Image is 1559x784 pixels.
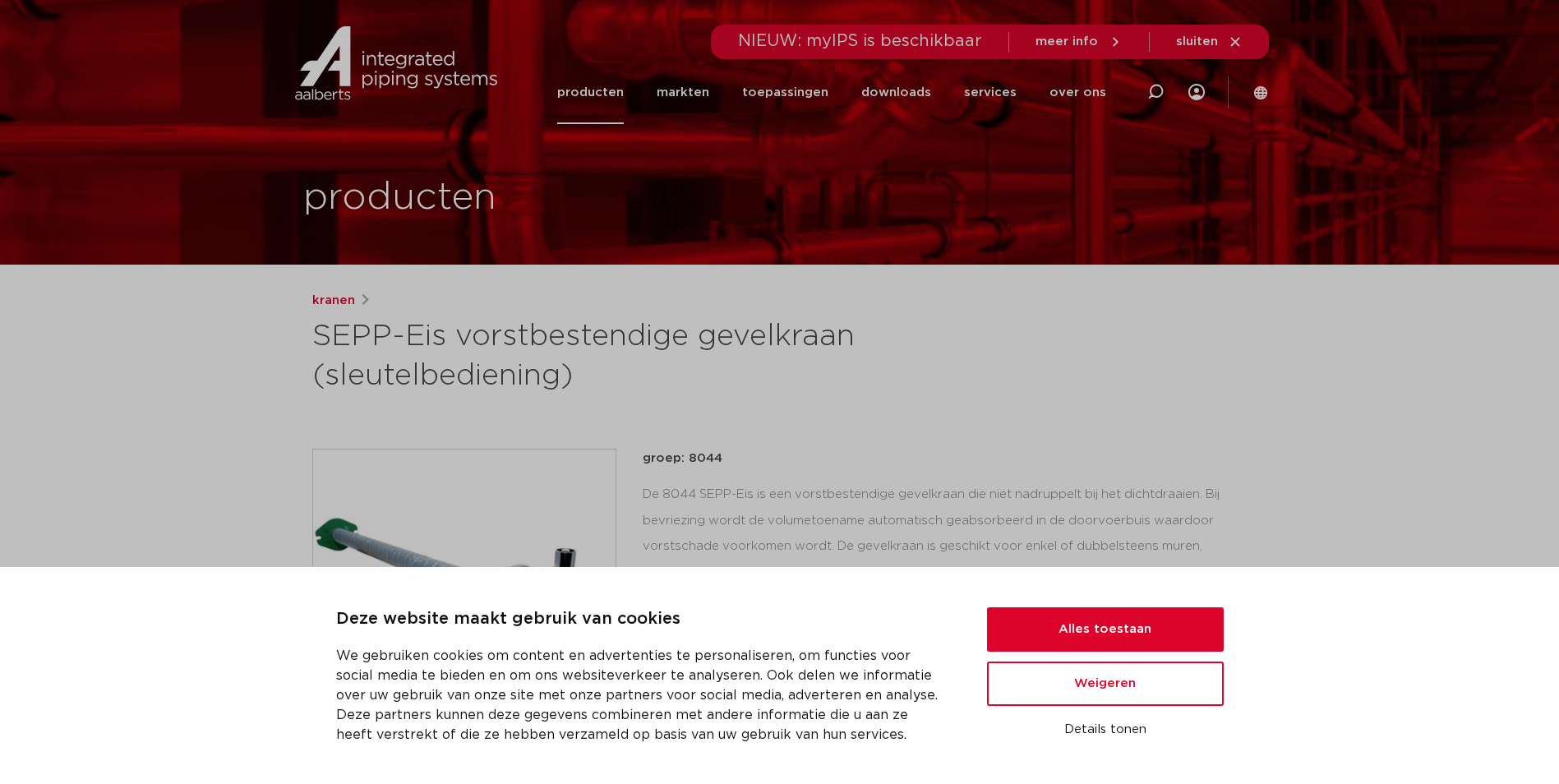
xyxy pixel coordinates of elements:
[336,606,948,633] p: Deze website maakt gebruik van cookies
[1049,61,1106,124] a: over ons
[742,61,828,124] a: toepassingen
[964,61,1017,124] a: services
[861,61,931,124] a: downloads
[657,61,709,124] a: markten
[1176,35,1243,49] a: sluiten
[1035,35,1098,48] span: meer info
[738,33,982,49] span: NIEUW: myIPS is beschikbaar
[987,662,1224,706] button: Weigeren
[1035,35,1123,49] a: meer info
[336,646,948,745] p: We gebruiken cookies om content en advertenties te personaliseren, om functies voor social media ...
[303,172,496,224] h1: producten
[312,291,355,311] a: kranen
[643,449,1248,468] p: groep: 8044
[312,317,929,396] h1: SEPP-Eis vorstbestendige gevelkraan (sleutelbediening)
[987,607,1224,652] button: Alles toestaan
[987,716,1224,744] button: Details tonen
[1176,35,1218,48] span: sluiten
[643,482,1248,646] div: De 8044 SEPP-Eis is een vorstbestendige gevelkraan die niet nadruppelt bij het dichtdraaien. Bij ...
[557,61,624,124] a: producten
[557,61,1106,124] nav: Menu
[313,450,616,752] img: Product Image for SEPP-Eis vorstbestendige gevelkraan (sleutelbediening)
